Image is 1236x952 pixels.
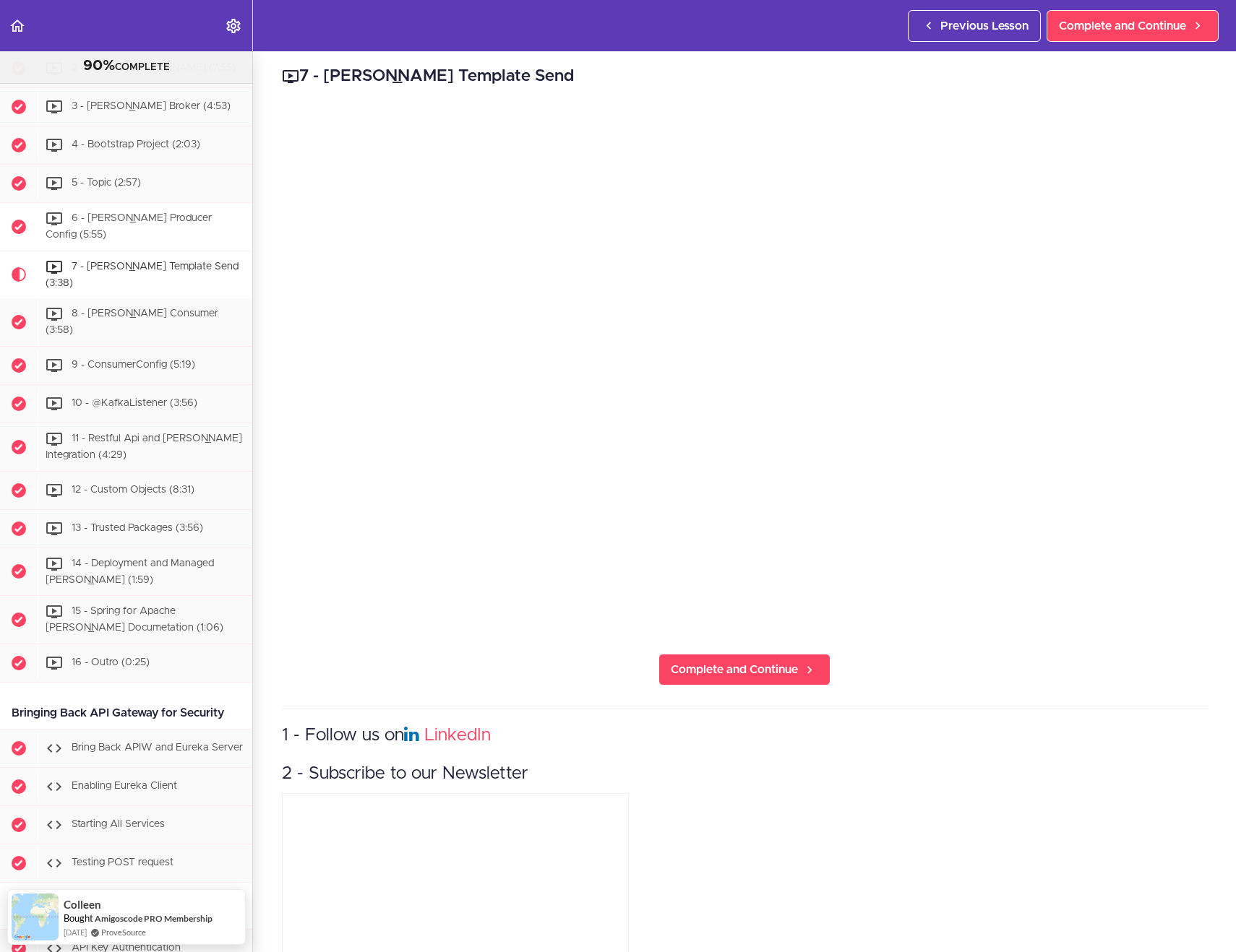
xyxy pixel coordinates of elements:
h3: 1 - Follow us on [282,724,1207,748]
div: COMPLETE [18,57,234,76]
a: LinkedIn [424,727,491,744]
span: 7 - [PERSON_NAME] Template Send (3:38) [46,261,239,288]
span: 90% [83,59,115,73]
span: 5 - Topic (2:57) [72,178,141,188]
a: Amigoscode PRO Membership [95,913,213,924]
span: [DATE] [64,926,87,938]
span: Starting All Services [72,819,165,829]
span: Enabling Eureka Client [72,781,177,791]
span: Bought [64,912,93,924]
a: ProveSource [101,926,146,938]
span: 4 - Bootstrap Project (2:03) [72,139,200,150]
span: Colleen [64,899,101,911]
span: 11 - Restful Api and [PERSON_NAME] Integration (4:29) [46,433,242,460]
svg: Back to course curriculum [9,17,26,35]
span: Bring Back APIW and Eureka Server [72,743,243,753]
span: Complete and Continue [1059,17,1186,35]
span: 6 - [PERSON_NAME] Producer Config (5:55) [46,213,212,240]
span: 16 - Outro (0:25) [72,657,150,667]
span: Testing POST request [72,857,173,867]
span: 8 - [PERSON_NAME] Consumer (3:58) [46,309,218,336]
span: 3 - [PERSON_NAME] Broker (4:53) [72,101,231,111]
span: 15 - Spring for Apache [PERSON_NAME] Documetation (1:06) [46,607,223,633]
span: 10 - @KafkaListener (3:56) [72,398,197,408]
svg: Settings Menu [225,17,242,35]
span: Complete and Continue [671,661,798,678]
span: 9 - ConsumerConfig (5:19) [72,360,195,370]
h3: 2 - Subscribe to our Newsletter [282,762,1207,786]
a: Previous Lesson [908,10,1041,42]
span: Previous Lesson [940,17,1029,35]
h2: 7 - [PERSON_NAME] Template Send [282,64,1207,89]
img: provesource social proof notification image [12,893,59,940]
span: 13 - Trusted Packages (3:56) [72,523,203,533]
iframe: Video Player [282,111,1207,631]
a: Complete and Continue [658,654,831,685]
span: 14 - Deployment and Managed [PERSON_NAME] (1:59) [46,558,214,585]
a: Complete and Continue [1047,10,1219,42]
span: 12 - Custom Objects (8:31) [72,485,194,495]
